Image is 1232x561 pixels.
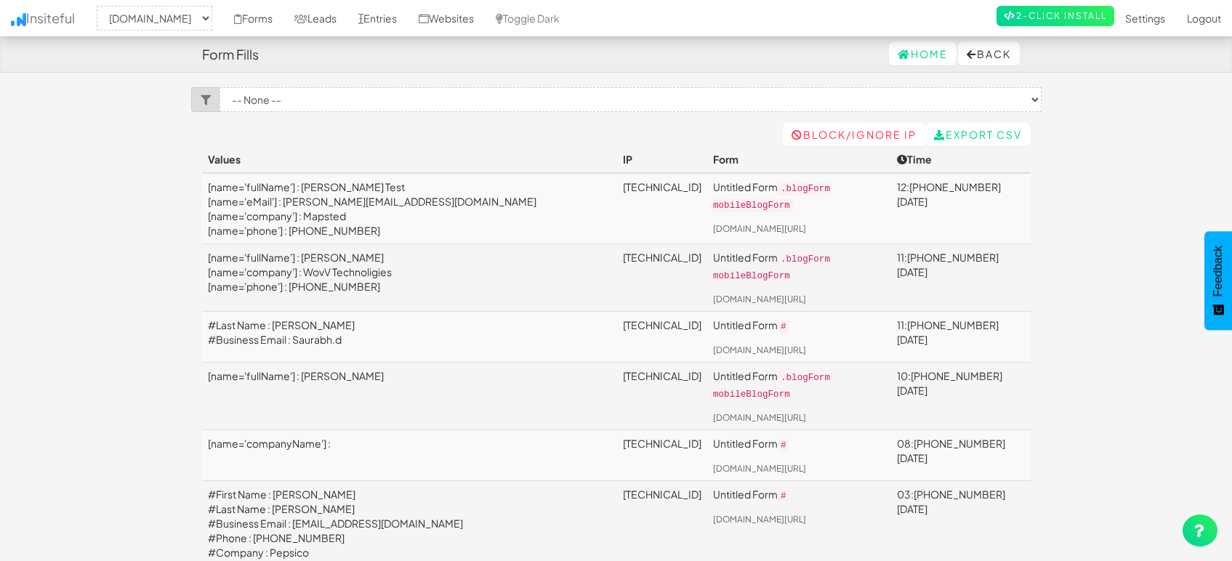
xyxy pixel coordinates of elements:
a: [TECHNICAL_ID] [623,180,701,193]
code: .blogForm mobileBlogForm [713,182,830,212]
a: Block/Ignore IP [783,123,925,146]
code: .blogForm mobileBlogForm [713,253,830,283]
p: Untitled Form [713,250,885,283]
code: # [778,490,789,503]
img: icon.png [11,13,26,26]
td: 12:[PHONE_NUMBER][DATE] [891,173,1031,244]
a: [DOMAIN_NAME][URL] [713,344,806,355]
span: Feedback [1212,246,1225,296]
h4: Form Fills [202,47,259,62]
button: Back [958,42,1020,65]
p: Untitled Form [713,436,885,453]
td: [name='fullName'] : [PERSON_NAME] [name='company'] : WovV Technoligies [name='phone'] : [PHONE_NU... [202,244,617,312]
td: 08:[PHONE_NUMBER][DATE] [891,429,1031,480]
a: [TECHNICAL_ID] [623,251,701,264]
a: Export CSV [925,123,1031,146]
code: # [778,320,789,334]
th: IP [617,146,707,173]
td: 11:[PHONE_NUMBER][DATE] [891,244,1031,312]
a: [DOMAIN_NAME][URL] [713,223,806,234]
a: [DOMAIN_NAME][URL] [713,294,806,304]
a: [DOMAIN_NAME][URL] [713,514,806,525]
a: 2-Click Install [997,6,1114,26]
td: [name='fullName'] : [PERSON_NAME] Test [name='eMail'] : [PERSON_NAME][EMAIL_ADDRESS][DOMAIN_NAME]... [202,173,617,244]
code: # [778,439,789,452]
a: [TECHNICAL_ID] [623,369,701,382]
td: 10:[PHONE_NUMBER][DATE] [891,362,1031,429]
p: Untitled Form [713,318,885,334]
a: [TECHNICAL_ID] [623,318,701,331]
a: [TECHNICAL_ID] [623,488,701,501]
th: Values [202,146,617,173]
th: Time [891,146,1031,173]
td: #Last Name : [PERSON_NAME] #Business Email : Saurabh.d [202,311,617,362]
p: Untitled Form [713,179,885,213]
td: [name='companyName'] : [202,429,617,480]
th: Form [707,146,891,173]
code: .blogForm mobileBlogForm [713,371,830,401]
a: Home [889,42,957,65]
a: [TECHNICAL_ID] [623,437,701,450]
td: 11:[PHONE_NUMBER][DATE] [891,311,1031,362]
p: Untitled Form [713,487,885,504]
a: [DOMAIN_NAME][URL] [713,463,806,474]
button: Feedback - Show survey [1204,231,1232,330]
a: [DOMAIN_NAME][URL] [713,412,806,423]
p: Untitled Form [713,368,885,402]
td: [name='fullName'] : [PERSON_NAME] [202,362,617,429]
